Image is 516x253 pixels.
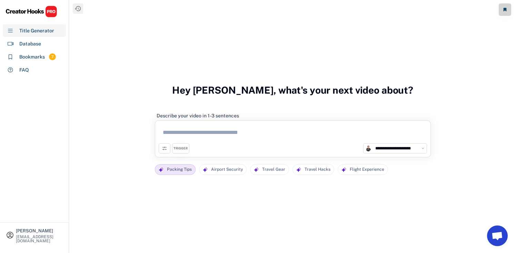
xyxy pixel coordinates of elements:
div: TRIGGER [173,146,188,151]
div: Airport Security [211,165,243,175]
a: Open chat [487,225,508,246]
div: [PERSON_NAME] [16,229,63,233]
div: Travel Hacks [305,165,330,175]
div: Flight Experience [350,165,384,175]
div: FAQ [19,66,29,74]
div: Travel Gear [262,165,285,175]
div: Title Generator [19,27,54,34]
img: CHPRO%20Logo.svg [6,6,57,18]
div: [EMAIL_ADDRESS][DOMAIN_NAME] [16,235,63,243]
img: channels4_profile.jpg [365,145,371,151]
div: Database [19,40,41,48]
h3: Hey [PERSON_NAME], what's your next video about? [172,77,413,103]
div: Bookmarks [19,53,45,61]
div: Describe your video in 1-3 sentences [157,113,239,119]
div: 7 [49,54,56,60]
div: Packing Tips [167,165,192,175]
